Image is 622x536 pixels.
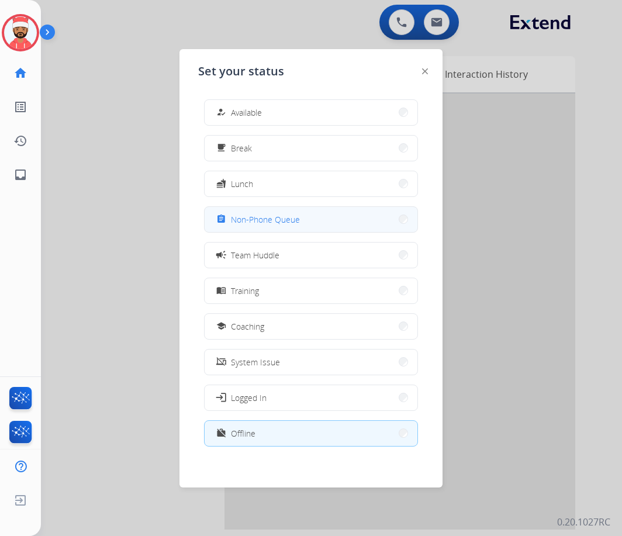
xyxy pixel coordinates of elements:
[231,285,259,297] span: Training
[216,357,226,367] mat-icon: phonelink_off
[13,100,27,114] mat-icon: list_alt
[4,16,37,49] img: avatar
[205,136,417,161] button: Break
[205,278,417,303] button: Training
[216,428,226,438] mat-icon: work_off
[231,356,280,368] span: System Issue
[216,321,226,331] mat-icon: school
[231,392,267,404] span: Logged In
[205,314,417,339] button: Coaching
[216,179,226,189] mat-icon: fastfood
[205,385,417,410] button: Logged In
[13,168,27,182] mat-icon: inbox
[13,66,27,80] mat-icon: home
[557,515,610,529] p: 0.20.1027RC
[231,249,279,261] span: Team Huddle
[216,143,226,153] mat-icon: free_breakfast
[231,106,262,119] span: Available
[205,421,417,446] button: Offline
[216,108,226,117] mat-icon: how_to_reg
[216,215,226,224] mat-icon: assignment
[231,320,264,333] span: Coaching
[205,350,417,375] button: System Issue
[198,63,284,79] span: Set your status
[205,207,417,232] button: Non-Phone Queue
[205,243,417,268] button: Team Huddle
[231,427,255,440] span: Offline
[231,178,253,190] span: Lunch
[215,392,227,403] mat-icon: login
[231,213,300,226] span: Non-Phone Queue
[216,286,226,296] mat-icon: menu_book
[422,68,428,74] img: close-button
[205,100,417,125] button: Available
[231,142,252,154] span: Break
[215,249,227,261] mat-icon: campaign
[205,171,417,196] button: Lunch
[13,134,27,148] mat-icon: history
